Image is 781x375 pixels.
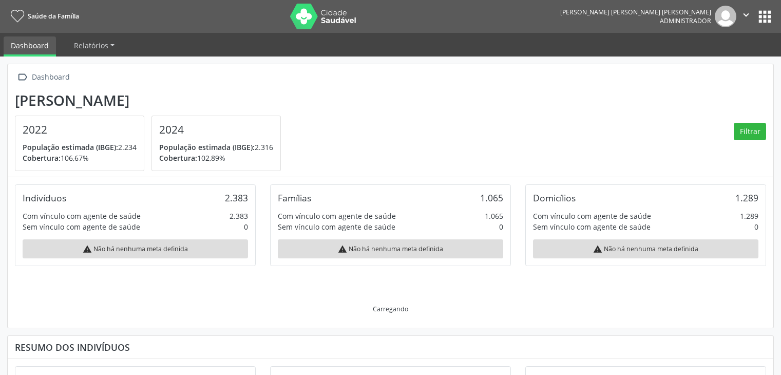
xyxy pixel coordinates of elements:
h4: 2024 [159,123,273,136]
span: Cobertura: [23,153,61,163]
a:  Dashboard [15,70,71,85]
div: Com vínculo com agente de saúde [278,211,396,221]
div: 1.289 [735,192,758,203]
img: img [715,6,736,27]
div: 0 [244,221,248,232]
div: 1.289 [740,211,758,221]
div: Resumo dos indivíduos [15,342,766,353]
button: Filtrar [734,123,766,140]
div: 2.383 [230,211,248,221]
i: warning [593,245,602,254]
span: Cobertura: [159,153,197,163]
div: Indivíduos [23,192,66,203]
p: 2.234 [23,142,137,153]
button:  [736,6,756,27]
div: 1.065 [480,192,503,203]
span: Administrador [660,16,711,25]
p: 2.316 [159,142,273,153]
div: Sem vínculo com agente de saúde [278,221,395,232]
button: apps [756,8,774,26]
div: Não há nenhuma meta definida [23,239,248,258]
a: Saúde da Família [7,8,79,25]
div: 2.383 [225,192,248,203]
div: Sem vínculo com agente de saúde [533,221,651,232]
div: 1.065 [485,211,503,221]
div: Famílias [278,192,311,203]
div: Domicílios [533,192,576,203]
div: 0 [754,221,758,232]
div: Com vínculo com agente de saúde [533,211,651,221]
i: warning [83,245,92,254]
div: Sem vínculo com agente de saúde [23,221,140,232]
span: Saúde da Família [28,12,79,21]
span: População estimada (IBGE): [23,142,118,152]
h4: 2022 [23,123,137,136]
div: Não há nenhuma meta definida [533,239,758,258]
a: Relatórios [67,36,122,54]
a: Dashboard [4,36,56,57]
div: Não há nenhuma meta definida [278,239,503,258]
span: População estimada (IBGE): [159,142,255,152]
div: Carregando [373,305,408,313]
i:  [15,70,30,85]
div: [PERSON_NAME] [15,92,288,109]
div: 0 [499,221,503,232]
i:  [740,9,752,21]
i: warning [338,245,347,254]
div: Dashboard [30,70,71,85]
p: 106,67% [23,153,137,163]
p: 102,89% [159,153,273,163]
div: Com vínculo com agente de saúde [23,211,141,221]
div: [PERSON_NAME] [PERSON_NAME] [PERSON_NAME] [560,8,711,16]
span: Relatórios [74,41,108,50]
